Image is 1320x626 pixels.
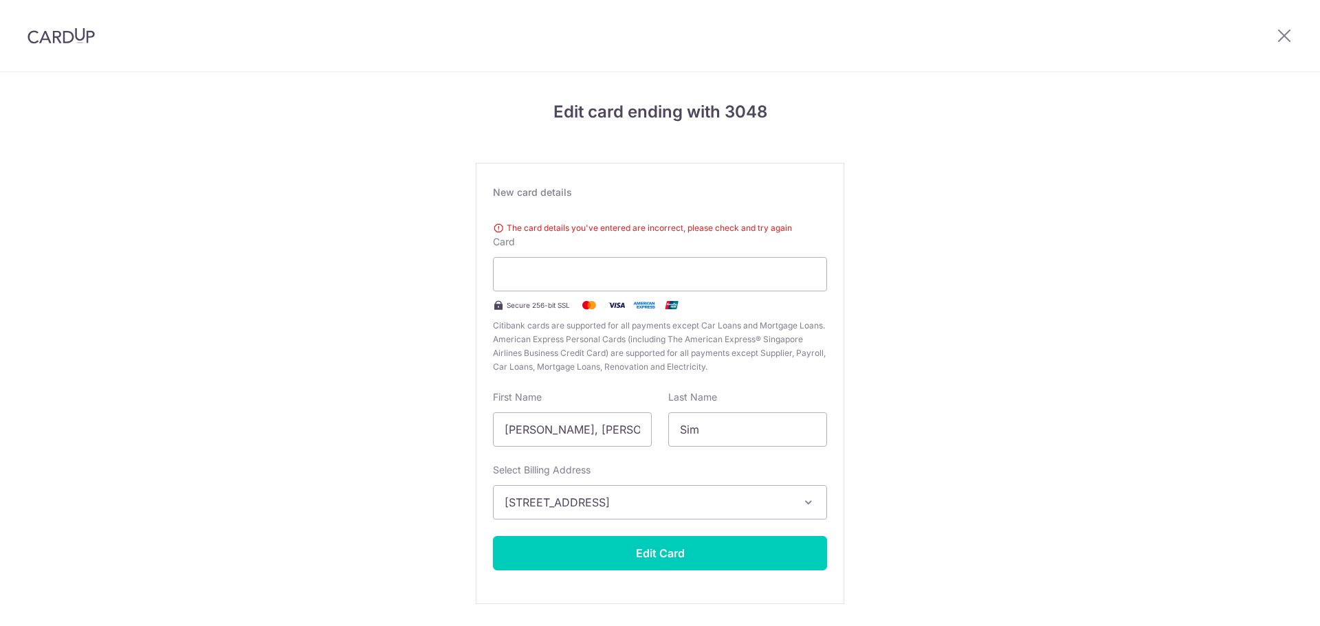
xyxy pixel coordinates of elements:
div: The card details you've entered are incorrect, please check and try again [493,221,827,235]
label: Select Billing Address [493,463,591,477]
span: Secure 256-bit SSL [507,300,570,311]
label: First Name [493,390,542,404]
span: Citibank cards are supported for all payments except Car Loans and Mortgage Loans. American Expre... [493,319,827,374]
button: Edit Card [493,536,827,570]
img: CardUp [27,27,95,44]
label: Card [493,235,515,249]
h4: Edit card ending with 3048 [476,100,844,124]
input: Cardholder Last Name [668,412,827,447]
img: Mastercard [575,297,603,313]
img: .alt.amex [630,297,658,313]
button: [STREET_ADDRESS] [493,485,827,519]
div: New card details [493,186,827,199]
img: .alt.unionpay [658,297,685,313]
span: [STREET_ADDRESS] [505,494,791,511]
label: Last Name [668,390,717,404]
input: Cardholder First Name [493,412,652,447]
img: Visa [603,297,630,313]
iframe: Secure card payment input frame [505,266,815,282]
